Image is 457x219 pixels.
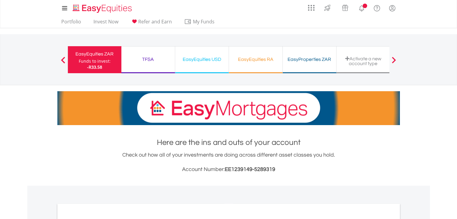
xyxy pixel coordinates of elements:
[233,55,279,64] div: EasyEquities RA
[322,3,332,13] img: thrive-v2.svg
[385,1,400,15] a: My Profile
[125,55,171,64] div: TFSA
[57,91,400,125] img: EasyMortage Promotion Banner
[184,18,224,25] span: My Funds
[286,55,333,64] div: EasyProperties ZAR
[138,18,172,25] span: Refer and Earn
[354,1,369,13] a: Notifications
[87,64,102,70] span: -R33.58
[72,50,118,58] div: EasyEquities ZAR
[304,1,318,11] a: AppsGrid
[128,19,174,28] a: Refer and Earn
[369,1,385,13] a: FAQ's and Support
[79,58,111,64] div: Funds to invest:
[340,56,386,66] div: Activate a new account type
[308,4,315,11] img: grid-menu-icon.svg
[179,55,225,64] div: EasyEquities USD
[59,19,84,28] a: Portfolio
[57,137,400,148] h1: Here are the ins and outs of your account
[91,19,121,28] a: Invest Now
[57,151,400,174] div: Check out how all of your investments are doing across different asset classes you hold.
[225,166,275,172] span: EE1239149-5289319
[72,4,134,13] img: EasyEquities_Logo.png
[57,165,400,174] h3: Account Number:
[336,1,354,13] a: Vouchers
[70,1,134,13] a: Home page
[340,3,350,13] img: vouchers-v2.svg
